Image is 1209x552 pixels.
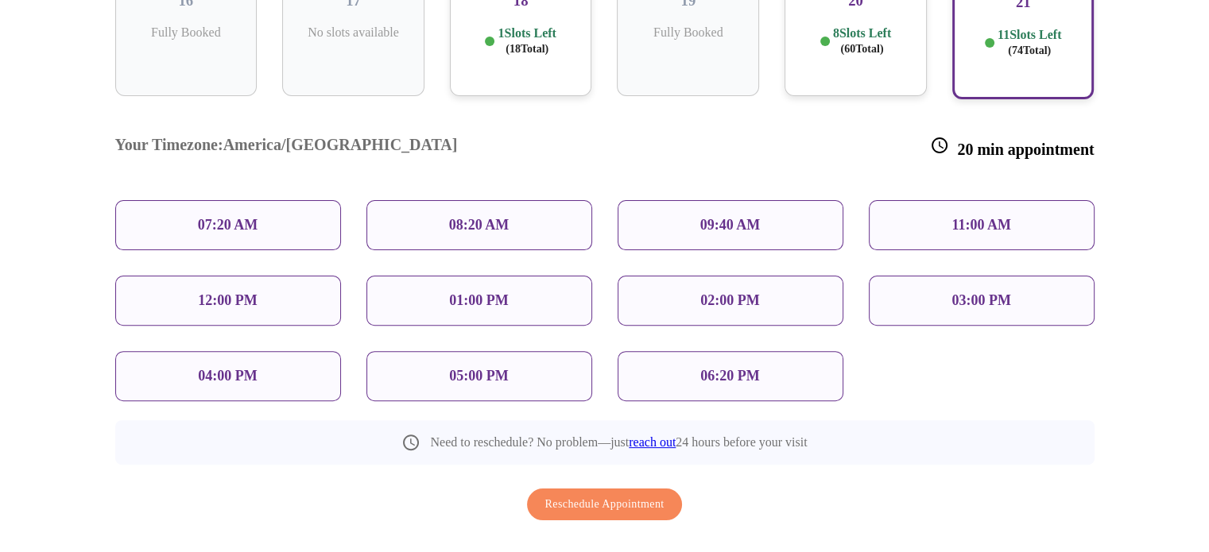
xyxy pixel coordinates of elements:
button: Reschedule Appointment [527,488,683,521]
p: 06:20 PM [700,368,759,384]
p: 11:00 AM [951,217,1011,234]
p: 01:00 PM [449,292,508,309]
h3: Your Timezone: America/[GEOGRAPHIC_DATA] [115,136,458,159]
p: 04:00 PM [198,368,257,384]
span: ( 74 Total) [1008,44,1051,56]
p: 02:00 PM [700,292,759,309]
span: ( 18 Total) [506,43,548,55]
p: 1 Slots Left [498,25,556,56]
h3: 20 min appointment [930,136,1094,159]
p: 08:20 AM [449,217,510,234]
span: ( 60 Total) [840,43,883,55]
span: Reschedule Appointment [545,495,665,515]
p: 03:00 PM [951,292,1010,309]
p: Fully Booked [630,25,746,40]
p: 12:00 PM [198,292,257,309]
p: 11 Slots Left [998,27,1061,58]
p: Fully Booked [128,25,245,40]
p: 05:00 PM [449,368,508,384]
a: reach out [629,435,676,449]
p: No slots available [295,25,412,40]
p: 07:20 AM [198,217,258,234]
p: Need to reschedule? No problem—just 24 hours before your visit [430,435,807,450]
p: 8 Slots Left [833,25,891,56]
p: 09:40 AM [700,217,761,234]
